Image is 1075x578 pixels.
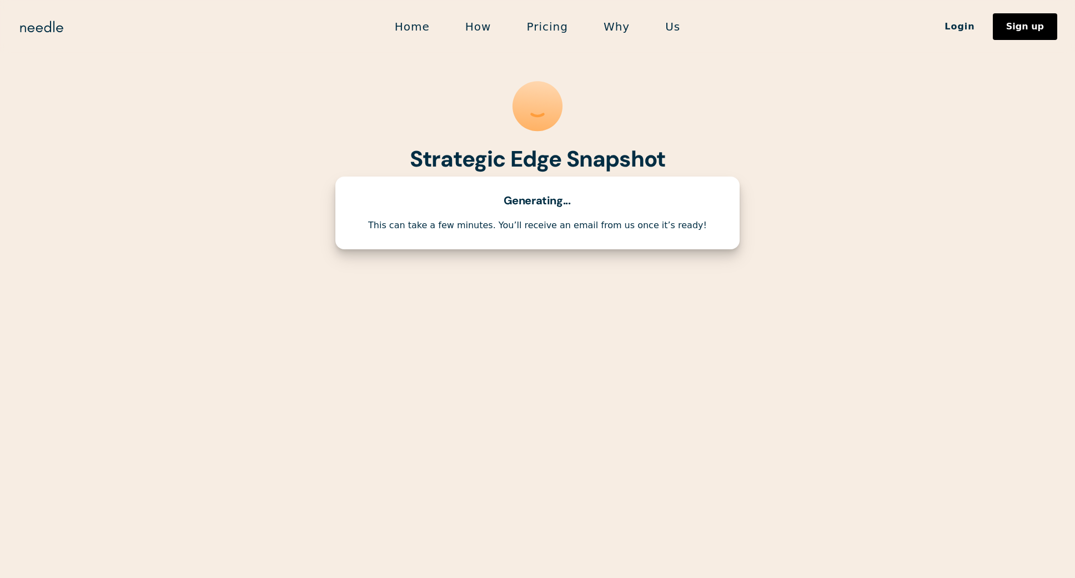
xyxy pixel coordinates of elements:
div: This can take a few minutes. You’ll receive an email from us once it’s ready! [349,220,726,232]
strong: Strategic Edge Snapshot [410,144,666,173]
a: Sign up [993,13,1057,40]
a: Login [927,17,993,36]
a: Home [377,15,448,38]
div: Generating... [504,194,572,207]
div: Sign up [1006,22,1044,31]
a: Why [586,15,647,38]
a: Us [647,15,698,38]
a: Pricing [509,15,585,38]
a: How [448,15,509,38]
